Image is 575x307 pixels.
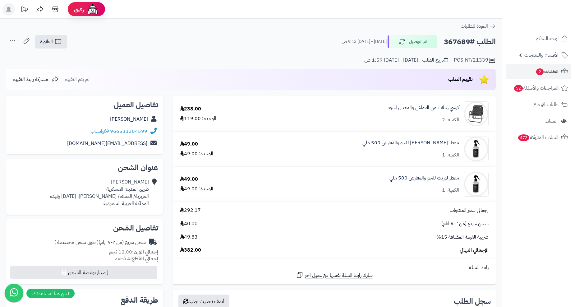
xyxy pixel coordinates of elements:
div: [PERSON_NAME] طريق المدينه العسكرية، العزيزية/ المعلاة/ [PERSON_NAME]، [DATE] رفيدة المملكة العرب... [50,179,149,207]
div: رابط السلة [175,264,493,271]
div: الكمية: 2 [442,116,459,123]
small: 4 قطعة [115,255,158,263]
h2: عنوان الشحن [11,164,158,171]
span: ضريبة القيمة المضافة 15% [436,234,489,241]
small: 12.00 كجم [109,248,158,256]
a: معطر لوريت للجو والمفارش 500 ملي [389,174,459,182]
div: 49.00 [180,176,198,183]
div: الوحدة: 119.00 [180,115,216,122]
img: ai-face.png [86,3,99,16]
h2: طريقة الدفع [121,296,158,304]
span: العودة للطلبات [461,22,488,30]
a: العملاء [506,114,571,128]
span: شارك رابط السلة نفسها مع عميل آخر [305,272,373,279]
span: لم يتم التقييم [64,76,90,83]
span: السلات المتروكة [517,133,559,142]
span: 52 [514,85,523,92]
a: 966533304599 [110,128,147,135]
h2: تفاصيل العميل [11,101,158,109]
strong: إجمالي القطع: [130,255,158,263]
span: 292.17 [180,207,201,214]
span: شحن سريع (من ٢-٧ ايام) [441,220,489,227]
span: المراجعات والأسئلة [513,84,559,92]
strong: إجمالي الوزن: [132,248,158,256]
span: 40.00 [180,220,198,227]
div: 49.00 [180,141,198,148]
span: إجمالي سعر المنتجات [450,207,489,214]
span: 2 [536,68,544,76]
div: الكمية: 1 [442,151,459,159]
a: المراجعات والأسئلة52 [506,81,571,95]
span: 49.83 [180,234,198,241]
h2: الطلب #367689 [444,35,496,48]
a: لوحة التحكم [506,31,571,46]
span: الإجمالي النهائي [460,247,489,254]
span: العملاء [545,117,558,125]
img: logo-2.png [533,5,569,18]
span: لوحة التحكم [536,34,559,43]
small: [DATE] - [DATE] 9:13 ص [342,39,387,45]
a: شارك رابط السلة نفسها مع عميل آخر [296,271,373,279]
span: تقييم الطلب [448,76,473,83]
div: شحن سريع (من ٢-٧ ايام) [54,239,146,246]
span: 472 [517,134,530,142]
div: الوحدة: 49.00 [180,150,213,157]
a: طلبات الإرجاع [506,97,571,112]
h3: سجل الطلب [454,298,491,305]
div: تاريخ الطلب : [DATE] - [DATE] 1:59 ص [364,57,448,64]
a: [PERSON_NAME] [110,115,148,123]
a: مشاركة رابط التقييم [12,76,59,83]
img: 1735996391-221101010009-90x90.jpg [464,137,488,161]
button: إصدار بوليصة الشحن [10,266,157,279]
button: تم التوصيل [388,35,437,48]
img: 1735996515-221101010001-90x90.jpg [464,172,488,197]
span: 382.00 [180,247,201,254]
a: تحديثات المنصة [16,3,32,17]
div: الوحدة: 49.00 [180,185,213,193]
a: العودة للطلبات [461,22,496,30]
img: 1707646205-110102090160-90x90.jpg [464,101,488,126]
a: الطلبات2 [506,64,571,79]
span: الطلبات [536,67,559,76]
span: مشاركة رابط التقييم [12,76,48,83]
span: ( طرق شحن مخصصة ) [54,239,99,246]
a: السلات المتروكة472 [506,130,571,145]
a: [EMAIL_ADDRESS][DOMAIN_NAME] [67,140,147,147]
span: رفيق [74,6,84,13]
div: الكمية: 1 [442,187,459,194]
a: معطر [PERSON_NAME] للجو والمفارش 500 ملي [362,139,459,147]
div: POS-NT/21339 [454,57,496,64]
a: كرسي رحلات من القماش والمعدن اسود [388,104,459,111]
h2: تفاصيل الشحن [11,224,158,232]
span: طلبات الإرجاع [533,100,559,109]
span: الفاتورة [40,38,53,45]
a: واتساب [90,128,109,135]
span: الأقسام والمنتجات [524,51,559,59]
div: 238.00 [180,105,201,113]
a: الفاتورة [35,35,67,49]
